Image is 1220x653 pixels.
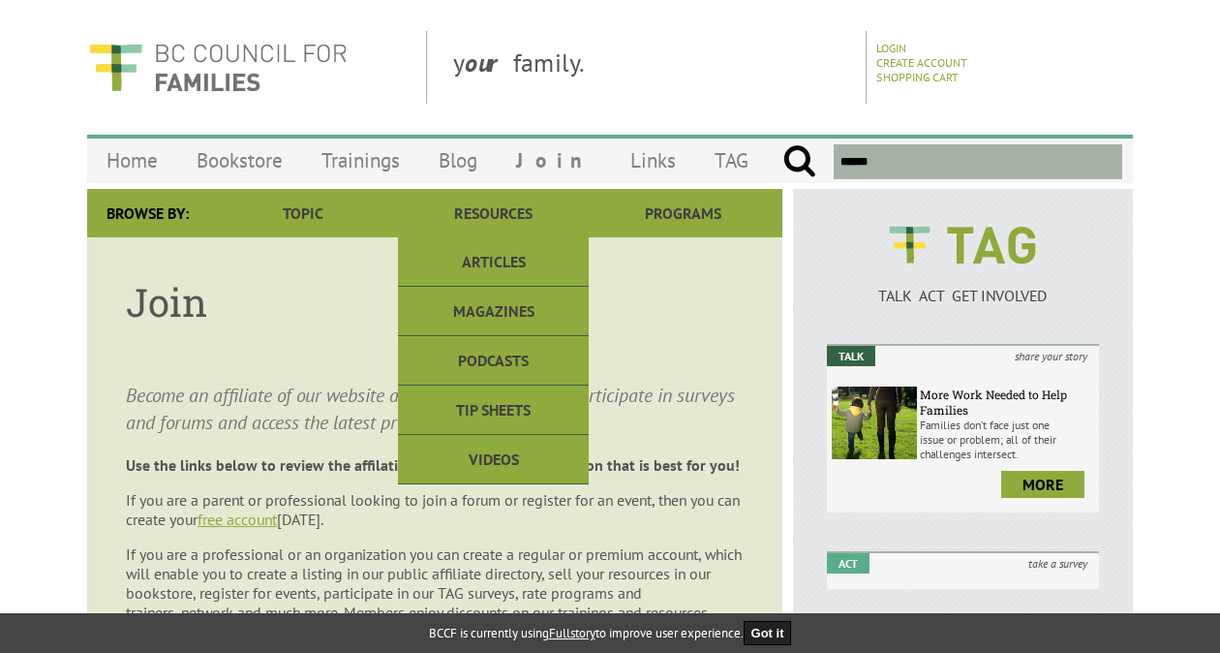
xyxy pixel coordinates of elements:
h6: More Work Needed to Help Families [920,387,1094,418]
a: Articles [398,237,588,287]
a: Fullstory [549,625,595,641]
em: Act [827,553,869,574]
a: Magazines [398,287,588,336]
a: Videos [398,435,588,484]
div: y family. [438,31,867,104]
em: Talk [827,346,875,366]
a: Podcasts [398,336,588,386]
button: Got it [744,621,792,645]
a: more [1001,471,1084,498]
a: Login [876,41,906,55]
a: Resources [398,189,588,237]
i: take a survey [1017,553,1099,574]
p: If you are a parent or professional looking to join a forum or register for an event, then you ca... [126,490,744,529]
a: free account [198,510,277,529]
a: Join [497,138,611,183]
a: Home [87,138,177,183]
div: Browse By: [87,189,208,237]
img: BCCF's TAG Logo [875,208,1050,282]
a: Create Account [876,55,967,70]
a: Blog [419,138,497,183]
a: Shopping Cart [876,70,959,84]
strong: our [465,47,513,78]
p: TALK ACT GET INVOLVED [827,286,1099,305]
a: Tip Sheets [398,386,588,435]
i: share your story [1003,346,1099,366]
img: BC Council for FAMILIES [87,31,349,104]
a: TAG [695,138,768,183]
a: Bookstore [177,138,302,183]
strong: Use the links below to review the affilation types and select the option that is best for you! [126,455,740,475]
a: Topic [208,189,398,237]
input: Submit [782,144,816,179]
a: Programs [589,189,778,237]
span: If you are a professional or an organization you can create a regular or premium account, which w... [126,544,742,622]
p: Become an affiliate of our website and register for events, participate in surveys and forums and... [126,382,744,436]
a: Trainings [302,138,419,183]
h1: Join [126,276,744,327]
a: Links [611,138,695,183]
p: Families don’t face just one issue or problem; all of their challenges intersect. [920,418,1094,461]
a: TALK ACT GET INVOLVED [827,266,1099,305]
